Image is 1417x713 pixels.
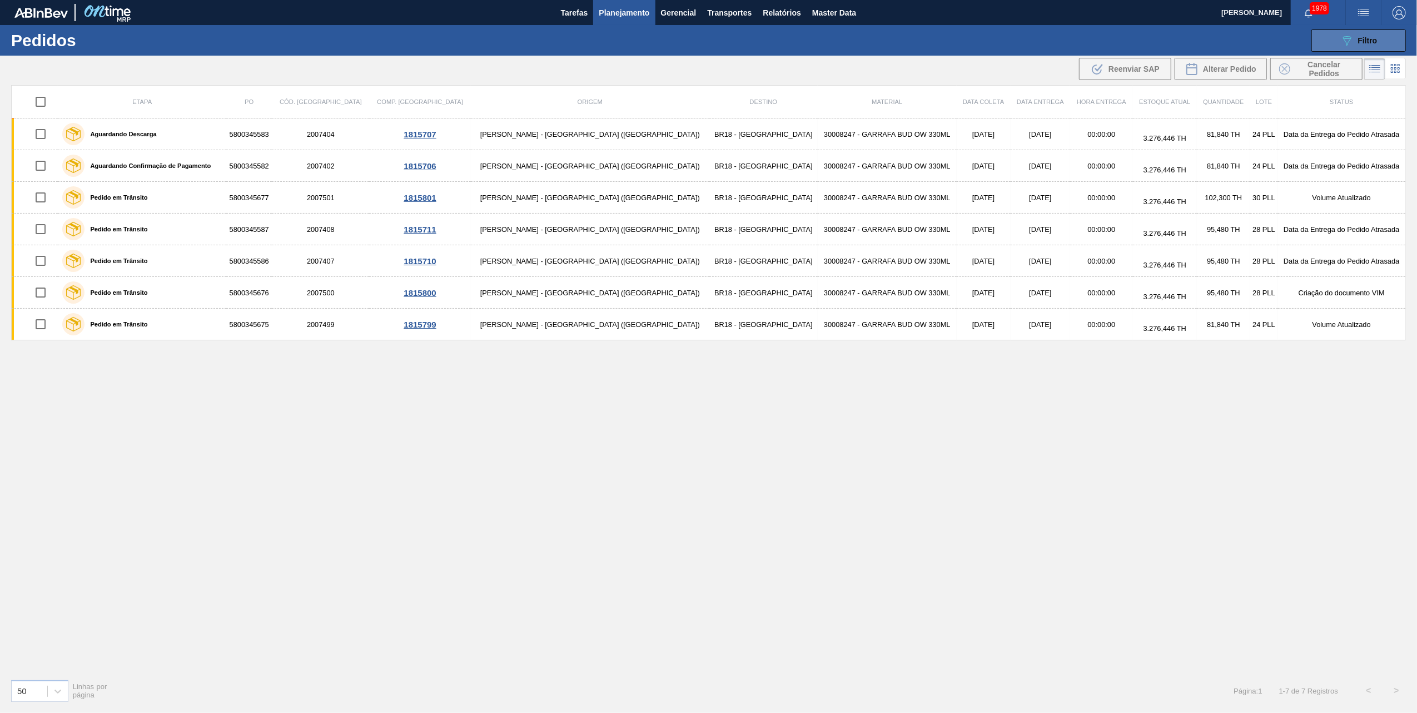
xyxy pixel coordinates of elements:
td: Data da Entrega do Pedido Atrasada [1278,245,1406,277]
td: BR18 - [GEOGRAPHIC_DATA] [709,309,818,340]
td: 5800345677 [226,182,272,214]
td: BR18 - [GEOGRAPHIC_DATA] [709,214,818,245]
div: 1815711 [371,225,469,234]
td: 30008247 - GARRAFA BUD OW 330ML [818,182,957,214]
span: Página : 1 [1234,687,1262,695]
td: 00:00:00 [1070,118,1132,150]
div: Visão em Lista [1364,58,1385,80]
td: 5800345676 [226,277,272,309]
td: BR18 - [GEOGRAPHIC_DATA] [709,245,818,277]
span: Cancelar Pedidos [1295,60,1354,78]
div: 1815710 [371,256,469,266]
td: 28 PLL [1250,277,1278,309]
button: > [1383,677,1410,705]
span: Filtro [1358,36,1378,45]
td: [DATE] [957,245,1011,277]
span: 3.276,446 TH [1143,166,1186,174]
div: 1815799 [371,320,469,329]
td: 24 PLL [1250,118,1278,150]
td: 2007500 [272,277,369,309]
td: 28 PLL [1250,245,1278,277]
td: 28 PLL [1250,214,1278,245]
td: [DATE] [1011,245,1071,277]
a: Pedido em Trânsito58003456752007499[PERSON_NAME] - [GEOGRAPHIC_DATA] ([GEOGRAPHIC_DATA])BR18 - [G... [12,309,1406,340]
button: Notificações [1291,5,1326,21]
td: 81,840 TH [1197,309,1250,340]
td: 30008247 - GARRAFA BUD OW 330ML [818,245,957,277]
img: TNhmsLtSVTkK8tSr43FrP2fwEKptu5GPRR3wAAAABJRU5ErkJggg== [14,8,68,18]
a: Aguardando Descarga58003455832007404[PERSON_NAME] - [GEOGRAPHIC_DATA] ([GEOGRAPHIC_DATA])BR18 - [... [12,118,1406,150]
label: Pedido em Trânsito [84,194,147,201]
span: 3.276,446 TH [1143,324,1186,333]
td: 2007499 [272,309,369,340]
span: Reenviar SAP [1108,65,1160,73]
img: Logout [1393,6,1406,19]
span: PO [245,98,253,105]
div: 50 [17,686,27,696]
label: Pedido em Trânsito [84,226,147,232]
td: 81,840 TH [1197,150,1250,182]
td: [PERSON_NAME] - [GEOGRAPHIC_DATA] ([GEOGRAPHIC_DATA]) [471,277,709,309]
span: 1978 [1310,2,1329,14]
td: [DATE] [1011,118,1071,150]
span: Status [1330,98,1353,105]
td: [DATE] [957,214,1011,245]
span: Relatórios [763,6,801,19]
span: Estoque atual [1139,98,1190,105]
td: BR18 - [GEOGRAPHIC_DATA] [709,150,818,182]
span: 3.276,446 TH [1143,229,1186,237]
td: [DATE] [1011,214,1071,245]
td: 30 PLL [1250,182,1278,214]
td: 30008247 - GARRAFA BUD OW 330ML [818,118,957,150]
td: [DATE] [957,150,1011,182]
div: 1815801 [371,193,469,202]
td: [PERSON_NAME] - [GEOGRAPHIC_DATA] ([GEOGRAPHIC_DATA]) [471,150,709,182]
span: 1 - 7 de 7 Registros [1279,687,1338,695]
td: [PERSON_NAME] - [GEOGRAPHIC_DATA] ([GEOGRAPHIC_DATA]) [471,214,709,245]
td: 00:00:00 [1070,182,1132,214]
td: 00:00:00 [1070,214,1132,245]
span: Origem [578,98,603,105]
td: BR18 - [GEOGRAPHIC_DATA] [709,118,818,150]
span: Lote [1256,98,1272,105]
span: Material [872,98,902,105]
td: 95,480 TH [1197,245,1250,277]
div: Visão em Cards [1385,58,1406,80]
td: 30008247 - GARRAFA BUD OW 330ML [818,277,957,309]
a: Pedido em Trânsito58003455862007407[PERSON_NAME] - [GEOGRAPHIC_DATA] ([GEOGRAPHIC_DATA])BR18 - [G... [12,245,1406,277]
div: Alterar Pedido [1175,58,1267,80]
td: [DATE] [1011,277,1071,309]
a: Pedido em Trânsito58003456772007501[PERSON_NAME] - [GEOGRAPHIC_DATA] ([GEOGRAPHIC_DATA])BR18 - [G... [12,182,1406,214]
td: [PERSON_NAME] - [GEOGRAPHIC_DATA] ([GEOGRAPHIC_DATA]) [471,309,709,340]
span: Transportes [707,6,752,19]
div: 1815800 [371,288,469,298]
td: Volume Atualizado [1278,309,1406,340]
img: userActions [1357,6,1370,19]
div: 1815706 [371,161,469,171]
a: Pedido em Trânsito58003456762007500[PERSON_NAME] - [GEOGRAPHIC_DATA] ([GEOGRAPHIC_DATA])BR18 - [G... [12,277,1406,309]
td: 5800345582 [226,150,272,182]
button: < [1355,677,1383,705]
td: BR18 - [GEOGRAPHIC_DATA] [709,277,818,309]
span: Cód. [GEOGRAPHIC_DATA] [280,98,362,105]
td: 30008247 - GARRAFA BUD OW 330ML [818,214,957,245]
span: Master Data [812,6,856,19]
td: 30008247 - GARRAFA BUD OW 330ML [818,309,957,340]
td: Data da Entrega do Pedido Atrasada [1278,150,1406,182]
td: [PERSON_NAME] - [GEOGRAPHIC_DATA] ([GEOGRAPHIC_DATA]) [471,245,709,277]
td: Data da Entrega do Pedido Atrasada [1278,214,1406,245]
td: 2007501 [272,182,369,214]
td: 00:00:00 [1070,150,1132,182]
span: 3.276,446 TH [1143,261,1186,269]
td: 24 PLL [1250,150,1278,182]
td: [PERSON_NAME] - [GEOGRAPHIC_DATA] ([GEOGRAPHIC_DATA]) [471,182,709,214]
span: Tarefas [561,6,588,19]
td: 95,480 TH [1197,277,1250,309]
a: Aguardando Confirmação de Pagamento58003455822007402[PERSON_NAME] - [GEOGRAPHIC_DATA] ([GEOGRAPHI... [12,150,1406,182]
div: Reenviar SAP [1079,58,1171,80]
td: Data da Entrega do Pedido Atrasada [1278,118,1406,150]
td: 5800345587 [226,214,272,245]
span: 3.276,446 TH [1143,134,1186,142]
